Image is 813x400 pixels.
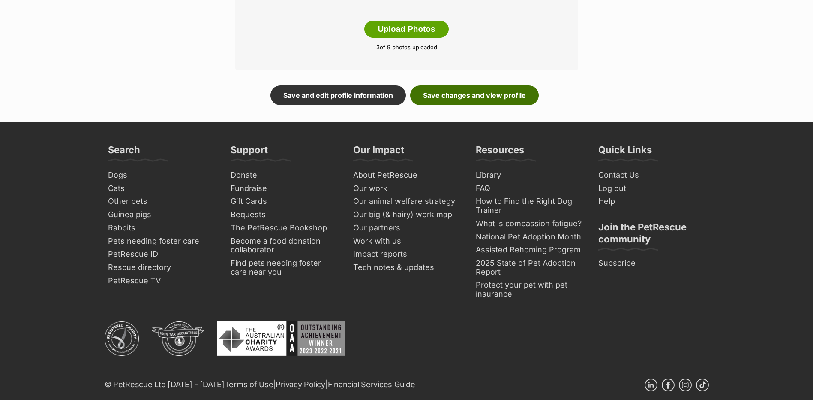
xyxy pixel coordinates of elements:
[105,261,219,274] a: Rescue directory
[350,248,464,261] a: Impact reports
[276,380,325,389] a: Privacy Policy
[476,144,524,161] h3: Resources
[472,243,586,257] a: Assisted Rehoming Program
[248,43,565,52] p: of 9 photos uploaded
[595,257,709,270] a: Subscribe
[472,279,586,300] a: Protect your pet with pet insurance
[108,144,140,161] h3: Search
[410,85,539,105] a: Save changes and view profile
[328,380,415,389] a: Financial Services Guide
[350,235,464,248] a: Work with us
[353,144,404,161] h3: Our Impact
[595,195,709,208] a: Help
[364,21,448,38] button: Upload Photos
[598,144,652,161] h3: Quick Links
[376,44,380,51] span: 3
[105,248,219,261] a: PetRescue ID
[152,321,204,356] img: DGR
[227,221,341,235] a: The PetRescue Bookshop
[225,380,273,389] a: Terms of Use
[472,195,586,217] a: How to Find the Right Dog Trainer
[105,379,415,390] p: © PetRescue Ltd [DATE] - [DATE] | |
[598,221,705,250] h3: Join the PetRescue community
[227,182,341,195] a: Fundraise
[227,195,341,208] a: Gift Cards
[217,321,345,356] img: Australian Charity Awards - Outstanding Achievement Winner 2023 - 2022 - 2021
[472,182,586,195] a: FAQ
[350,261,464,274] a: Tech notes & updates
[662,379,675,391] a: Facebook
[105,235,219,248] a: Pets needing foster care
[105,182,219,195] a: Cats
[105,274,219,288] a: PetRescue TV
[350,169,464,182] a: About PetRescue
[679,379,692,391] a: Instagram
[227,169,341,182] a: Donate
[350,221,464,235] a: Our partners
[350,208,464,221] a: Our big (& hairy) work map
[350,182,464,195] a: Our work
[472,230,586,244] a: National Pet Adoption Month
[105,221,219,235] a: Rabbits
[645,379,657,391] a: Linkedin
[105,195,219,208] a: Other pets
[105,321,139,356] img: ACNC
[105,208,219,221] a: Guinea pigs
[105,169,219,182] a: Dogs
[472,217,586,230] a: What is compassion fatigue?
[472,169,586,182] a: Library
[270,85,406,105] a: Save and edit profile information
[227,257,341,279] a: Find pets needing foster care near you
[227,208,341,221] a: Bequests
[350,195,464,208] a: Our animal welfare strategy
[595,182,709,195] a: Log out
[227,235,341,257] a: Become a food donation collaborator
[595,169,709,182] a: Contact Us
[696,379,709,391] a: TikTok
[472,257,586,279] a: 2025 State of Pet Adoption Report
[231,144,268,161] h3: Support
